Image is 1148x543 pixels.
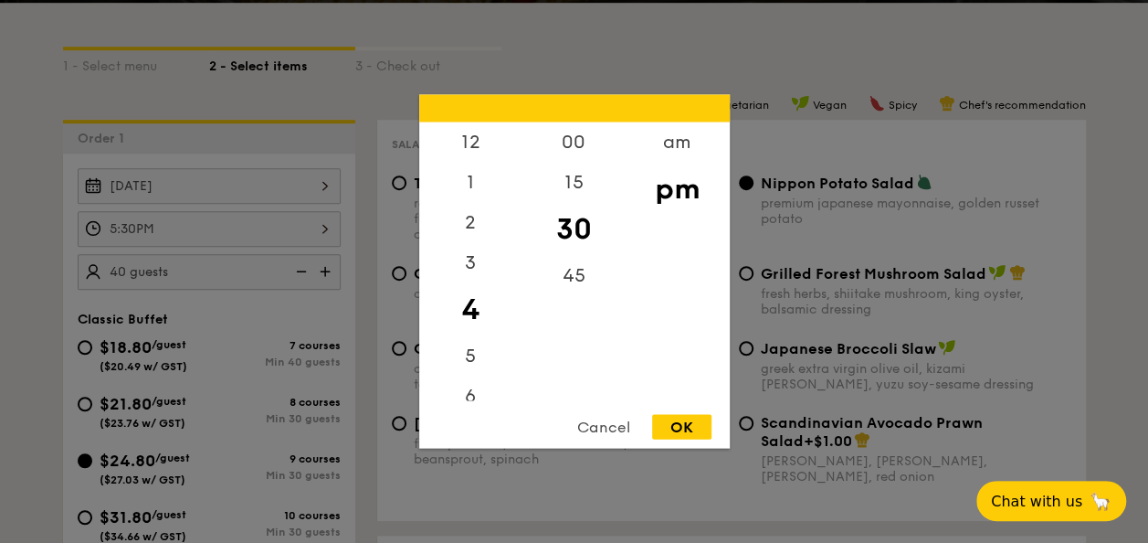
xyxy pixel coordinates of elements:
[419,243,522,283] div: 3
[419,122,522,163] div: 12
[626,163,729,216] div: pm
[626,122,729,163] div: am
[419,377,522,417] div: 6
[976,481,1126,521] button: Chat with us🦙
[419,163,522,203] div: 1
[652,415,711,440] div: OK
[991,493,1082,510] span: Chat with us
[419,336,522,377] div: 5
[1090,491,1111,512] span: 🦙
[419,203,522,243] div: 2
[522,122,626,163] div: 00
[522,203,626,256] div: 30
[559,415,648,440] div: Cancel
[522,256,626,296] div: 45
[419,283,522,336] div: 4
[522,163,626,203] div: 15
